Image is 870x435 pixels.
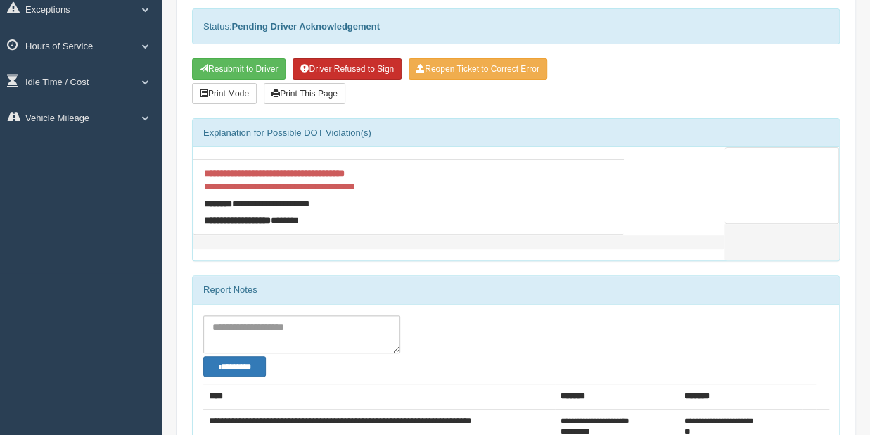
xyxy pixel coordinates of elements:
[264,83,345,104] button: Print This Page
[193,276,839,304] div: Report Notes
[203,356,266,377] button: Change Filter Options
[293,58,402,80] button: Driver Refused to Sign
[192,8,840,44] div: Status:
[409,58,547,80] button: Reopen Ticket
[193,119,839,147] div: Explanation for Possible DOT Violation(s)
[231,21,379,32] strong: Pending Driver Acknowledgement
[192,83,257,104] button: Print Mode
[192,58,286,80] button: Resubmit To Driver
